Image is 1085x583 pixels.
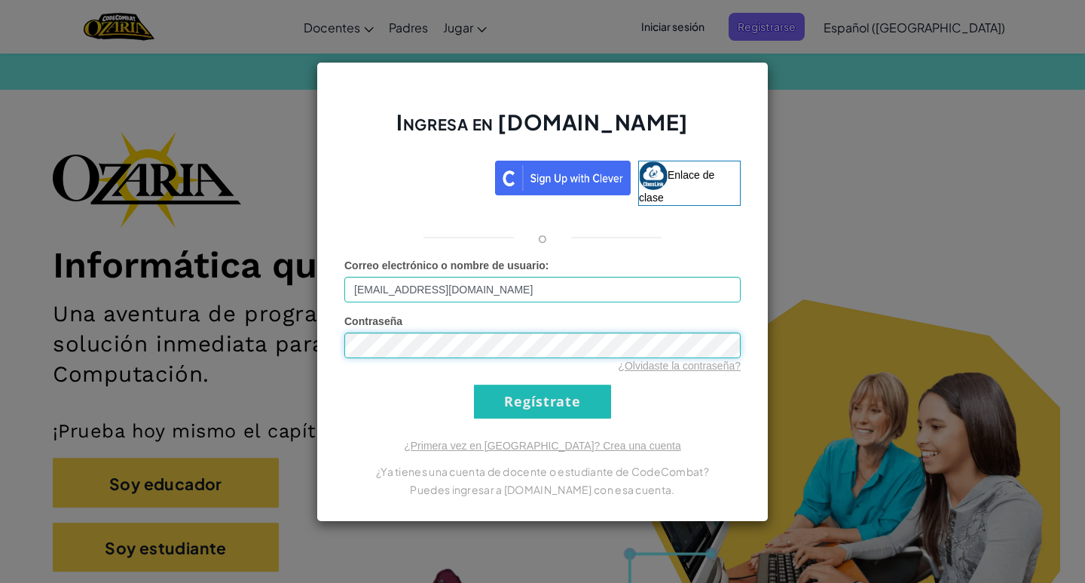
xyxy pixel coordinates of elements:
[376,465,709,478] font: ¿Ya tienes una cuenta de docente o estudiante de CodeCombat?
[337,159,495,192] iframe: Botón de acceso con Google
[618,360,741,372] a: ¿Olvidaste la contraseña?
[410,483,674,496] font: Puedes ingresar a [DOMAIN_NAME] con esa cuenta.
[639,161,668,190] img: classlink-logo-small.png
[546,259,549,272] font: :
[396,109,688,135] font: Ingresa en [DOMAIN_NAME]
[639,168,714,203] font: Enlace de clase
[404,440,681,452] a: ¿Primera vez en [GEOGRAPHIC_DATA]? Crea una cuenta
[344,259,546,272] font: Correo electrónico o nombre de usuario
[474,385,611,419] input: Regístrate
[538,229,547,246] font: o
[495,161,631,195] img: clever_sso_button@2x.png
[344,315,402,327] font: Contraseña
